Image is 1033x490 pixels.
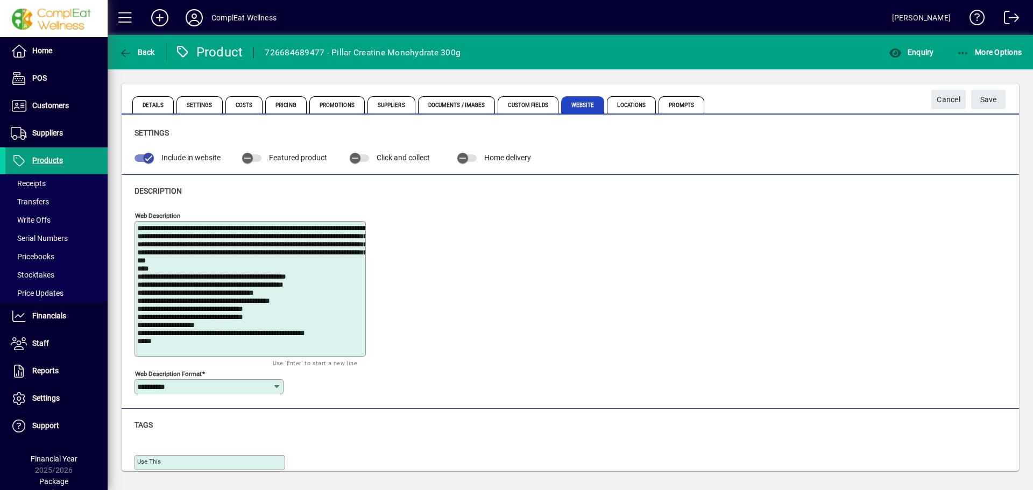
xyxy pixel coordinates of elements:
[32,421,59,430] span: Support
[889,48,933,56] span: Enquiry
[971,90,1006,109] button: Save
[32,101,69,110] span: Customers
[607,96,656,113] span: Locations
[32,394,60,402] span: Settings
[996,2,1020,37] a: Logout
[32,366,59,375] span: Reports
[886,42,936,62] button: Enquiry
[5,229,108,247] a: Serial Numbers
[11,252,54,261] span: Pricebooks
[32,311,66,320] span: Financials
[32,129,63,137] span: Suppliers
[309,96,365,113] span: Promotions
[176,96,223,113] span: Settings
[32,46,52,55] span: Home
[937,91,960,109] span: Cancel
[32,339,49,347] span: Staff
[225,96,263,113] span: Costs
[137,458,161,465] mat-label: Use This
[5,193,108,211] a: Transfers
[108,42,167,62] app-page-header-button: Back
[561,96,605,113] span: Website
[11,197,49,206] span: Transfers
[957,48,1022,56] span: More Options
[5,65,108,92] a: POS
[5,358,108,385] a: Reports
[5,38,108,65] a: Home
[11,271,54,279] span: Stocktakes
[11,289,63,297] span: Price Updates
[135,187,182,195] span: Description
[175,44,243,61] div: Product
[961,2,985,37] a: Knowledge Base
[143,8,177,27] button: Add
[5,247,108,266] a: Pricebooks
[931,90,966,109] button: Cancel
[484,153,531,162] span: Home delivery
[892,9,951,26] div: [PERSON_NAME]
[5,330,108,357] a: Staff
[135,211,180,219] mat-label: Web Description
[177,8,211,27] button: Profile
[377,153,430,162] span: Click and collect
[32,74,47,82] span: POS
[367,96,415,113] span: Suppliers
[954,42,1025,62] button: More Options
[5,93,108,119] a: Customers
[211,9,277,26] div: ComplEat Wellness
[269,153,327,162] span: Featured product
[498,96,558,113] span: Custom Fields
[32,156,63,165] span: Products
[265,96,307,113] span: Pricing
[5,303,108,330] a: Financials
[119,48,155,56] span: Back
[418,96,496,113] span: Documents / Images
[5,385,108,412] a: Settings
[5,284,108,302] a: Price Updates
[659,96,704,113] span: Prompts
[5,120,108,147] a: Suppliers
[980,95,985,104] span: S
[11,179,46,188] span: Receipts
[132,96,174,113] span: Details
[31,455,77,463] span: Financial Year
[5,174,108,193] a: Receipts
[135,370,202,377] mat-label: Web Description Format
[5,413,108,439] a: Support
[273,357,357,369] mat-hint: Use 'Enter' to start a new line
[265,44,461,61] div: 726684689477 - Pillar Creatine Monohydrate 300g
[5,211,108,229] a: Write Offs
[980,91,997,109] span: ave
[39,477,68,486] span: Package
[161,153,221,162] span: Include in website
[5,266,108,284] a: Stocktakes
[11,234,68,243] span: Serial Numbers
[116,42,158,62] button: Back
[11,216,51,224] span: Write Offs
[135,421,153,429] span: Tags
[135,129,169,137] span: Settings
